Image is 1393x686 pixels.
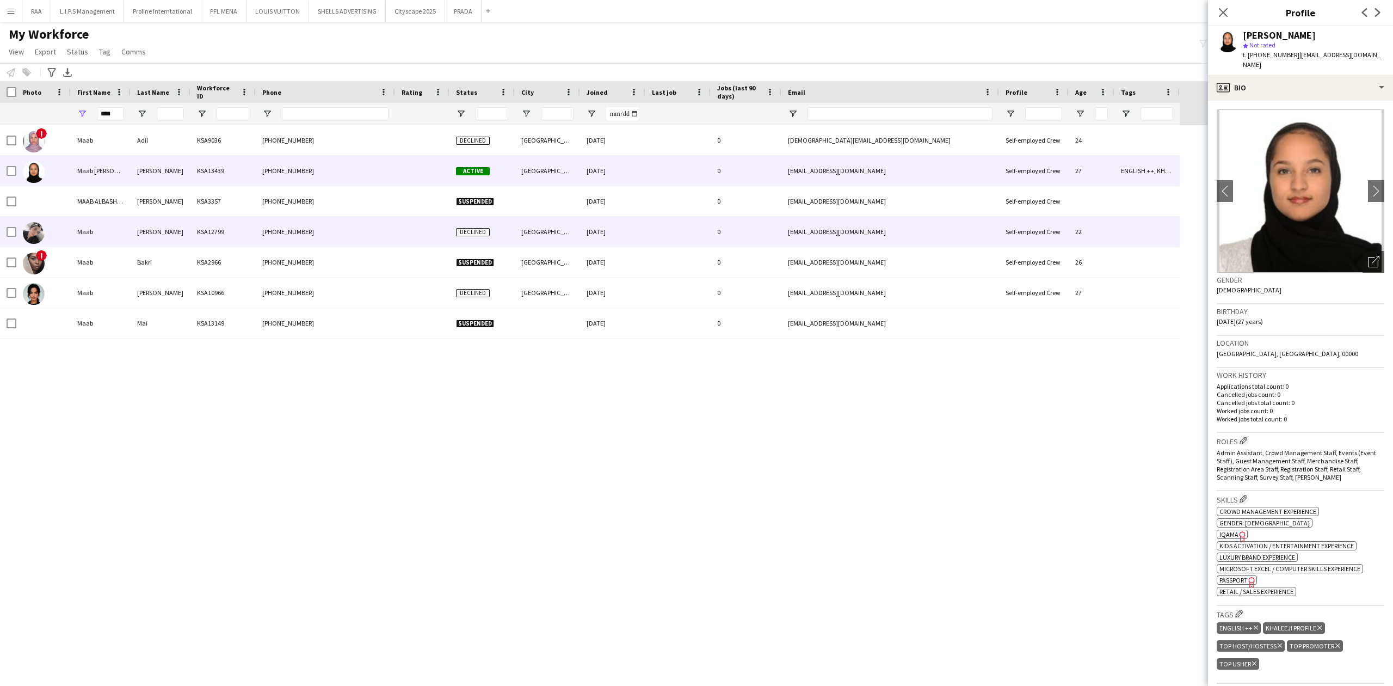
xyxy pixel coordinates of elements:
a: Export [30,45,60,59]
div: 27 [1069,278,1114,308]
div: [PHONE_NUMBER] [256,156,395,186]
div: 0 [711,217,781,247]
span: t. [PHONE_NUMBER] [1243,51,1299,59]
div: [GEOGRAPHIC_DATA] [515,217,580,247]
div: Self-employed Crew [999,125,1069,155]
span: Active [456,167,490,175]
div: [PHONE_NUMBER] [256,125,395,155]
span: Phone [262,88,281,96]
div: Maab [71,217,131,247]
div: [EMAIL_ADDRESS][DOMAIN_NAME] [781,186,999,216]
button: Open Filter Menu [788,109,798,119]
div: Open photos pop-in [1363,251,1384,273]
button: Open Filter Menu [1075,109,1085,119]
div: [DATE] [580,278,645,308]
button: LOUIS VUITTON [246,1,309,22]
span: | [EMAIL_ADDRESS][DOMAIN_NAME] [1243,51,1380,69]
button: RAA [22,1,51,22]
button: Open Filter Menu [137,109,147,119]
div: MAAB ALBASHEIR [71,186,131,216]
div: Maab [PERSON_NAME] [71,156,131,186]
div: KSA9036 [190,125,256,155]
button: Open Filter Menu [521,109,531,119]
span: Joined [587,88,608,96]
span: [DEMOGRAPHIC_DATA] [1217,286,1281,294]
div: Maab [71,125,131,155]
app-action-btn: Advanced filters [45,66,58,79]
span: Kids activation / Entertainment experience [1219,542,1354,550]
div: [PHONE_NUMBER] [256,217,395,247]
span: Last Name [137,88,169,96]
span: Profile [1006,88,1027,96]
div: 24 [1069,125,1114,155]
div: [DEMOGRAPHIC_DATA][EMAIL_ADDRESS][DOMAIN_NAME] [781,125,999,155]
span: Comms [121,47,146,57]
div: ENGLISH ++ [1217,622,1261,634]
span: Gender: [DEMOGRAPHIC_DATA] [1219,519,1310,527]
div: KSA2966 [190,247,256,277]
div: [EMAIL_ADDRESS][DOMAIN_NAME] [781,217,999,247]
button: Open Filter Menu [456,109,466,119]
div: 0 [711,247,781,277]
div: [DATE] [580,308,645,338]
span: Jobs (last 90 days) [717,84,762,100]
h3: Tags [1217,608,1384,620]
div: [DATE] [580,125,645,155]
span: Not rated [1249,41,1275,49]
span: Last job [652,88,676,96]
h3: Roles [1217,435,1384,446]
div: Self-employed Crew [999,156,1069,186]
button: Open Filter Menu [77,109,87,119]
span: Export [35,47,56,57]
span: Tags [1121,88,1136,96]
div: [DATE] [580,217,645,247]
button: PFL MENA [201,1,246,22]
span: ! [36,128,47,139]
div: [EMAIL_ADDRESS][DOMAIN_NAME] [781,278,999,308]
div: [DATE] [580,156,645,186]
div: [PHONE_NUMBER] [256,278,395,308]
div: [GEOGRAPHIC_DATA] [515,247,580,277]
span: Email [788,88,805,96]
button: Open Filter Menu [197,109,207,119]
div: TOP HOST/HOSTESS [1217,640,1285,652]
div: Self-employed Crew [999,186,1069,216]
p: Applications total count: 0 [1217,382,1384,390]
span: IQAMA [1219,530,1238,538]
img: Maab Awad [23,222,45,244]
div: [PHONE_NUMBER] [256,186,395,216]
span: Luxury brand experience [1219,553,1295,561]
div: Self-employed Crew [999,278,1069,308]
div: [PERSON_NAME] [131,156,190,186]
button: Open Filter Menu [1006,109,1015,119]
div: Self-employed Crew [999,217,1069,247]
div: [PERSON_NAME] [1243,30,1316,40]
span: Declined [456,137,490,145]
input: Email Filter Input [808,107,993,120]
a: Tag [95,45,115,59]
div: KHALEEJI PROFILE [1263,622,1324,634]
div: [EMAIL_ADDRESS][DOMAIN_NAME] [781,156,999,186]
input: Phone Filter Input [282,107,389,120]
button: Open Filter Menu [1121,109,1131,119]
input: First Name Filter Input [97,107,124,120]
img: Maab Adil [23,131,45,152]
div: [PERSON_NAME] [131,278,190,308]
div: Maab [71,247,131,277]
div: [DATE] [580,247,645,277]
input: Age Filter Input [1095,107,1108,120]
p: Worked jobs total count: 0 [1217,415,1384,423]
div: [EMAIL_ADDRESS][DOMAIN_NAME] [781,308,999,338]
h3: Gender [1217,275,1384,285]
div: KSA12799 [190,217,256,247]
span: Declined [456,289,490,297]
img: Maab Bakri [23,253,45,274]
h3: Location [1217,338,1384,348]
div: Adil [131,125,190,155]
input: Tags Filter Input [1141,107,1173,120]
h3: Birthday [1217,307,1384,316]
div: 0 [711,186,781,216]
h3: Work history [1217,370,1384,380]
div: [GEOGRAPHIC_DATA] [515,125,580,155]
div: [PERSON_NAME] [131,217,190,247]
